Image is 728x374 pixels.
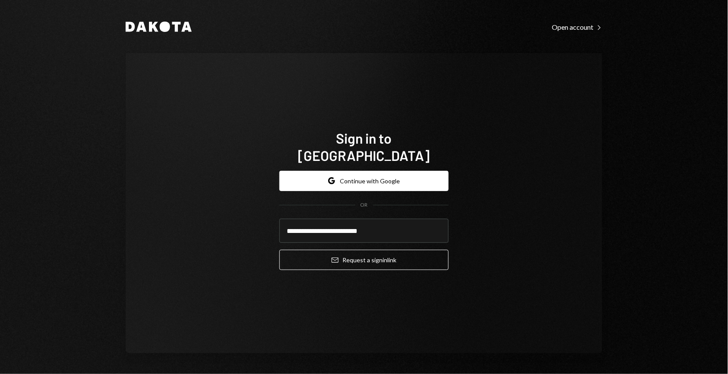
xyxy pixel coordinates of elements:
[279,129,449,164] h1: Sign in to [GEOGRAPHIC_DATA]
[279,250,449,270] button: Request a signinlink
[279,171,449,191] button: Continue with Google
[552,22,602,31] a: Open account
[552,23,602,31] div: Open account
[361,201,368,209] div: OR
